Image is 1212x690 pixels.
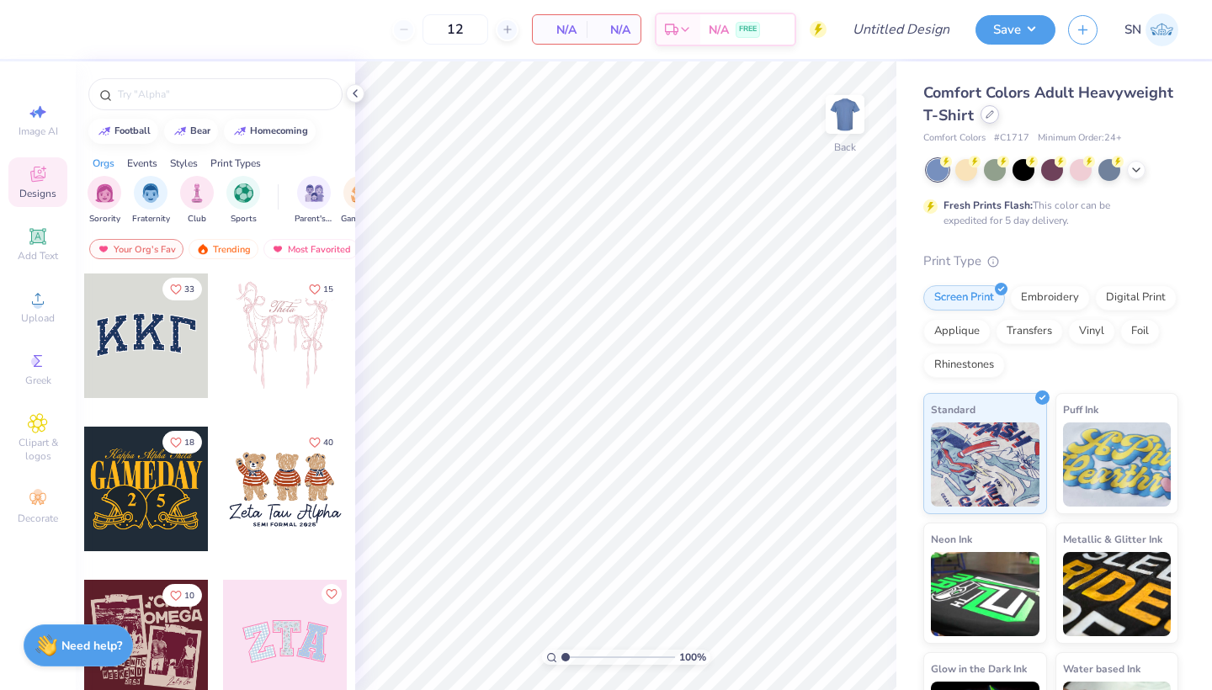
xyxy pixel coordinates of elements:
[173,126,187,136] img: trend_line.gif
[263,239,359,259] div: Most Favorited
[162,278,202,300] button: Like
[233,126,247,136] img: trend_line.gif
[132,213,170,226] span: Fraternity
[97,243,110,255] img: most_fav.gif
[839,13,963,46] input: Untitled Design
[18,512,58,525] span: Decorate
[931,552,1039,636] img: Neon Ink
[21,311,55,325] span: Upload
[996,319,1063,344] div: Transfers
[164,119,218,144] button: bear
[679,650,706,665] span: 100 %
[132,176,170,226] div: filter for Fraternity
[189,239,258,259] div: Trending
[196,243,210,255] img: trending.gif
[180,176,214,226] button: filter button
[931,660,1027,677] span: Glow in the Dark Ink
[341,176,380,226] button: filter button
[1063,401,1098,418] span: Puff Ink
[341,213,380,226] span: Game Day
[18,249,58,263] span: Add Text
[25,374,51,387] span: Greek
[923,131,986,146] span: Comfort Colors
[301,278,341,300] button: Like
[170,156,198,171] div: Styles
[931,530,972,548] span: Neon Ink
[1068,319,1115,344] div: Vinyl
[250,126,308,135] div: homecoming
[944,199,1033,212] strong: Fresh Prints Flash:
[89,213,120,226] span: Sorority
[190,126,210,135] div: bear
[224,119,316,144] button: homecoming
[1063,660,1140,677] span: Water based Ink
[923,353,1005,378] div: Rhinestones
[351,183,370,203] img: Game Day Image
[231,213,257,226] span: Sports
[834,140,856,155] div: Back
[132,176,170,226] button: filter button
[923,285,1005,310] div: Screen Print
[944,198,1151,228] div: This color can be expedited for 5 day delivery.
[188,183,206,203] img: Club Image
[994,131,1029,146] span: # C1717
[1124,20,1141,40] span: SN
[88,119,158,144] button: football
[88,176,121,226] div: filter for Sorority
[931,401,975,418] span: Standard
[1063,530,1162,548] span: Metallic & Glitter Ink
[95,183,114,203] img: Sorority Image
[323,285,333,294] span: 15
[188,213,206,226] span: Club
[1038,131,1122,146] span: Minimum Order: 24 +
[1120,319,1160,344] div: Foil
[93,156,114,171] div: Orgs
[923,252,1178,271] div: Print Type
[234,183,253,203] img: Sports Image
[323,438,333,447] span: 40
[828,98,862,131] img: Back
[88,176,121,226] button: filter button
[162,584,202,607] button: Like
[162,431,202,454] button: Like
[1124,13,1178,46] a: SN
[114,126,151,135] div: football
[931,422,1039,507] img: Standard
[271,243,284,255] img: most_fav.gif
[19,125,58,138] span: Image AI
[543,21,577,39] span: N/A
[739,24,757,35] span: FREE
[305,183,324,203] img: Parent's Weekend Image
[19,187,56,200] span: Designs
[1146,13,1178,46] img: Sophia Newell
[116,86,332,103] input: Try "Alpha"
[295,176,333,226] div: filter for Parent's Weekend
[180,176,214,226] div: filter for Club
[184,592,194,600] span: 10
[975,15,1055,45] button: Save
[709,21,729,39] span: N/A
[295,213,333,226] span: Parent's Weekend
[141,183,160,203] img: Fraternity Image
[295,176,333,226] button: filter button
[1063,422,1172,507] img: Puff Ink
[301,431,341,454] button: Like
[1010,285,1090,310] div: Embroidery
[1063,552,1172,636] img: Metallic & Glitter Ink
[184,438,194,447] span: 18
[923,319,991,344] div: Applique
[226,176,260,226] div: filter for Sports
[1095,285,1177,310] div: Digital Print
[597,21,630,39] span: N/A
[923,82,1173,125] span: Comfort Colors Adult Heavyweight T-Shirt
[89,239,183,259] div: Your Org's Fav
[322,584,342,604] button: Like
[61,638,122,654] strong: Need help?
[184,285,194,294] span: 33
[98,126,111,136] img: trend_line.gif
[8,436,67,463] span: Clipart & logos
[226,176,260,226] button: filter button
[423,14,488,45] input: – –
[341,176,380,226] div: filter for Game Day
[127,156,157,171] div: Events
